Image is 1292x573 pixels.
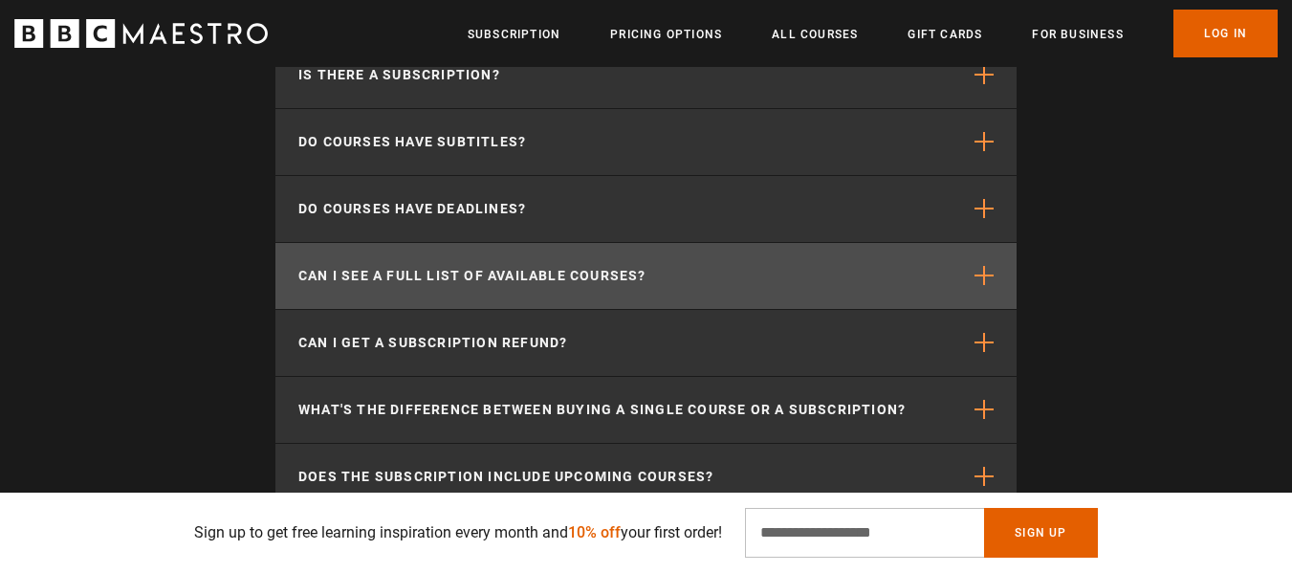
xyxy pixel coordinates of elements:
[275,310,1017,376] button: Can I get a subscription refund?
[772,25,858,44] a: All Courses
[568,523,621,541] span: 10% off
[298,266,646,286] p: Can I see a full list of available courses?
[298,199,526,219] p: Do courses have deadlines?
[984,508,1097,558] button: Sign Up
[1032,25,1123,44] a: For business
[468,25,560,44] a: Subscription
[610,25,722,44] a: Pricing Options
[298,400,906,420] p: What's the difference between buying a single course or a subscription?
[298,132,526,152] p: Do courses have subtitles?
[298,333,567,353] p: Can I get a subscription refund?
[194,521,722,544] p: Sign up to get free learning inspiration every month and your first order!
[275,42,1017,108] button: Is there a subscription?
[275,243,1017,309] button: Can I see a full list of available courses?
[468,10,1278,57] nav: Primary
[275,377,1017,443] button: What's the difference between buying a single course or a subscription?
[275,444,1017,510] button: Does the subscription include upcoming courses?
[908,25,982,44] a: Gift Cards
[298,65,500,85] p: Is there a subscription?
[275,176,1017,242] button: Do courses have deadlines?
[298,467,713,487] p: Does the subscription include upcoming courses?
[14,19,268,48] svg: BBC Maestro
[1173,10,1278,57] a: Log In
[275,109,1017,175] button: Do courses have subtitles?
